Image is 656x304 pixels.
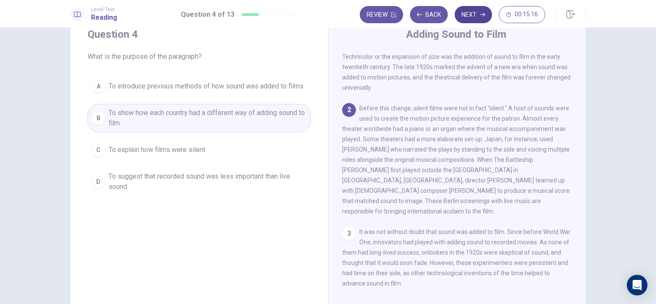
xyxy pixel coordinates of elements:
div: D [91,175,105,188]
span: To show how each country had a different way of adding sound to film [109,108,307,128]
div: 3 [342,227,356,240]
button: Back [410,6,448,23]
span: Before this change, silent films were not in fact "silent." A host of sounds were used to create ... [342,105,570,215]
span: What is the purpose of the paragraph? [88,52,311,62]
div: Open Intercom Messenger [627,275,647,295]
button: DTo suggest that recorded sound was less important than live sound [88,167,311,196]
div: B [91,111,105,125]
h4: Question 4 [88,27,311,41]
button: Review [360,6,403,23]
span: It was not without doubt that sound was added to film. Since before World War One, innovators had... [342,228,571,287]
button: 00:15:16 [499,6,545,23]
h4: Adding Sound to Film [406,27,506,41]
span: 00:15:16 [515,11,538,18]
button: Next [455,6,492,23]
button: BTo show how each country had a different way of adding sound to film [88,104,311,132]
span: Level Test [91,6,117,12]
h1: Reading [91,12,117,23]
div: 2 [342,103,356,117]
span: To suggest that recorded sound was less important than live sound [109,171,307,192]
div: A [91,79,105,93]
button: ATo introduce previous methods of how sound was added to films [88,76,311,97]
div: C [91,143,105,157]
span: To explain how films were silent [109,145,205,155]
span: To introduce previous methods of how sound was added to films [109,81,304,91]
h1: Question 4 of 13 [181,9,234,20]
button: CTo explain how films were silent [88,139,311,161]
